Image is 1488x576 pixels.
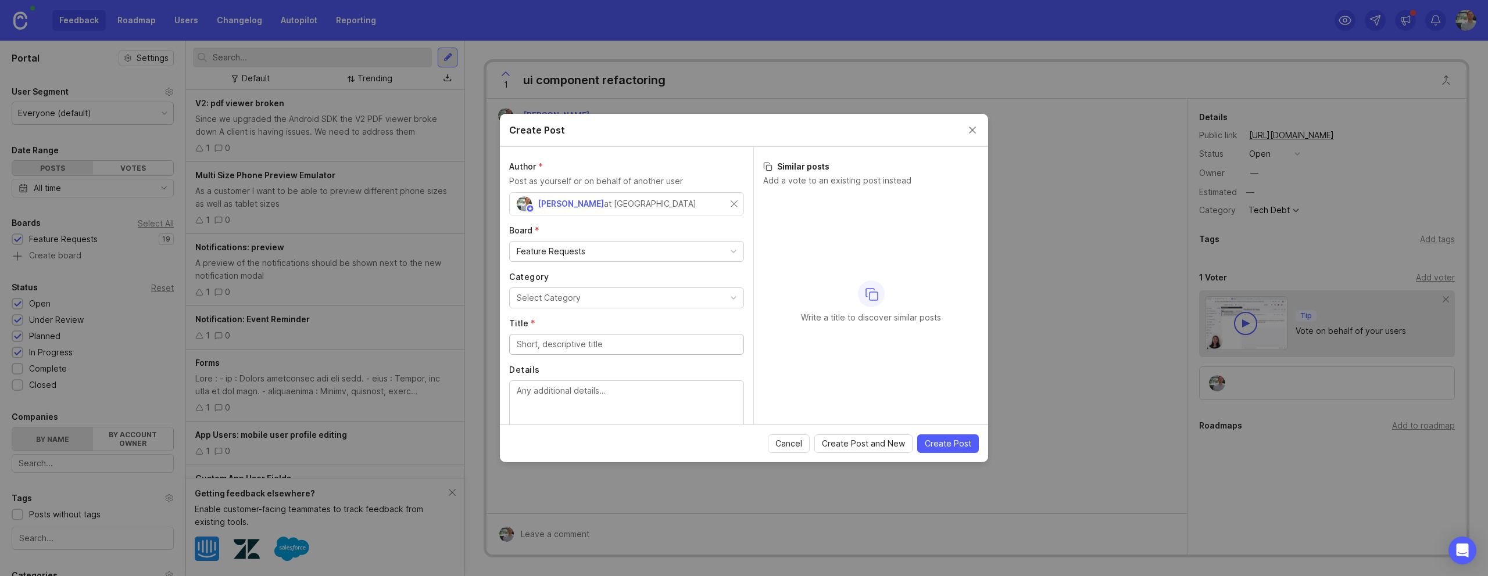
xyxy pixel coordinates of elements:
div: Open Intercom Messenger [1448,537,1476,564]
button: Cancel [768,434,810,453]
div: at [GEOGRAPHIC_DATA] [604,197,696,210]
p: Add a vote to an existing post instead [763,175,979,186]
div: Feature Requests [517,245,585,258]
span: Board (required) [509,225,539,235]
img: Rodolphe De Schaetzen [517,196,532,211]
p: Post as yourself or on behalf of another user [509,175,744,188]
span: Title (required) [509,318,535,328]
label: Details [509,364,744,376]
input: Short, descriptive title [517,338,736,351]
h3: Similar posts [763,161,979,172]
span: Cancel [775,438,802,449]
img: member badge [526,204,535,213]
span: [PERSON_NAME] [538,199,604,208]
span: Create Post [925,438,971,449]
button: Close create post modal [966,124,979,136]
h2: Create Post [509,123,565,137]
p: Write a title to discover similar posts [801,312,941,323]
div: Select Category [517,291,581,304]
label: Category [509,271,744,283]
span: Author (required) [509,161,543,171]
button: Create Post [917,434,979,453]
span: Create Post and New [822,438,905,449]
button: Create Post and New [814,434,913,453]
